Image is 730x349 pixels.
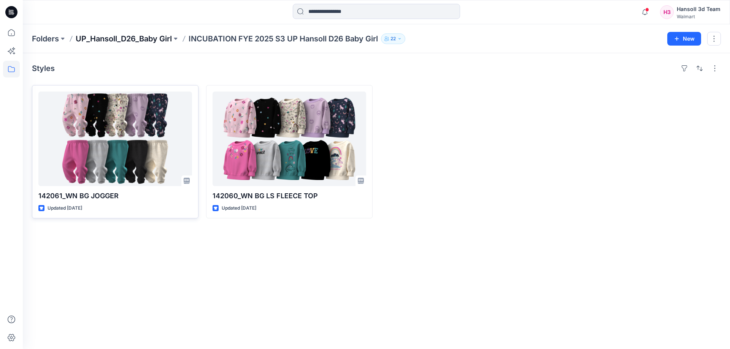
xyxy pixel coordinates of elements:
[390,35,396,43] p: 22
[660,5,674,19] div: H3
[667,32,701,46] button: New
[677,14,720,19] div: Walmart
[76,33,172,44] a: UP_Hansoll_D26_Baby Girl
[48,204,82,212] p: Updated [DATE]
[677,5,720,14] div: Hansoll 3d Team
[381,33,405,44] button: 22
[213,191,366,201] p: 142060_WN BG LS FLEECE TOP
[32,33,59,44] a: Folders
[32,64,55,73] h4: Styles
[38,92,192,186] a: 142061_WN BG JOGGER
[189,33,378,44] p: INCUBATION FYE 2025 S3 UP Hansoll D26 Baby Girl
[213,92,366,186] a: 142060_WN BG LS FLEECE TOP
[222,204,256,212] p: Updated [DATE]
[38,191,192,201] p: 142061_WN BG JOGGER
